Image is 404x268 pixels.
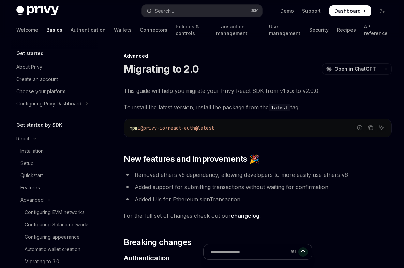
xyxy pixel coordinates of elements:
li: Added support for submitting transactions without waiting for confirmation [124,182,392,192]
div: About Privy [16,63,42,71]
a: Configuring EVM networks [11,206,98,218]
a: Dashboard [329,5,371,16]
a: About Privy [11,61,98,73]
span: For the full set of changes check out our . [124,211,392,221]
span: New features and improvements 🎉 [124,154,259,165]
a: Configuring appearance [11,231,98,243]
span: Open in ChatGPT [334,66,376,72]
li: Added UIs for Ethereum signTransaction [124,195,392,204]
h5: Get started [16,49,44,57]
a: User management [269,22,301,38]
div: Choose your platform [16,87,65,96]
a: Setup [11,157,98,169]
div: Search... [155,7,174,15]
span: Breaking changes [124,237,191,248]
button: Copy the contents from the code block [366,123,375,132]
a: Create an account [11,73,98,85]
div: Quickstart [20,171,43,180]
code: latest [269,104,290,111]
button: Ask AI [377,123,386,132]
button: Toggle React section [11,132,98,145]
a: Basics [46,22,62,38]
div: Migrating to 3.0 [25,257,59,266]
div: Automatic wallet creation [25,245,80,253]
a: Features [11,182,98,194]
button: Toggle dark mode [377,5,388,16]
a: Automatic wallet creation [11,243,98,255]
span: This guide will help you migrate your Privy React SDK from v1.x.x to v2.0.0. [124,86,392,96]
div: Setup [20,159,34,167]
a: Configuring Solana networks [11,218,98,231]
div: Advanced [20,196,44,204]
img: dark logo [16,6,59,16]
h1: Migrating to 2.0 [124,63,199,75]
div: Configuring Solana networks [25,221,90,229]
a: Policies & controls [176,22,208,38]
button: Toggle Configuring Privy Dashboard section [11,98,98,110]
li: Removed ethers v5 dependency, allowing developers to more easily use ethers v6 [124,170,392,180]
span: Dashboard [334,8,361,14]
span: i [138,125,140,131]
span: npm [130,125,138,131]
button: Open search [142,5,262,17]
span: To install the latest version, install the package from the tag: [124,102,392,112]
div: Configuring appearance [25,233,80,241]
a: Migrating to 3.0 [11,255,98,268]
a: API reference [364,22,388,38]
div: Create an account [16,75,58,83]
div: Configuring EVM networks [25,208,85,216]
a: Transaction management [216,22,261,38]
div: Installation [20,147,44,155]
a: Security [309,22,329,38]
button: Toggle Advanced section [11,194,98,206]
span: ⌘ K [251,8,258,14]
a: Welcome [16,22,38,38]
button: Open in ChatGPT [322,63,380,75]
a: Installation [11,145,98,157]
a: Quickstart [11,169,98,182]
div: Configuring Privy Dashboard [16,100,81,108]
div: React [16,135,29,143]
div: Features [20,184,40,192]
h5: Get started by SDK [16,121,62,129]
a: Support [302,8,321,14]
a: Choose your platform [11,85,98,98]
a: Recipes [337,22,356,38]
a: changelog [231,212,259,220]
input: Ask a question... [210,244,288,259]
span: @privy-io/react-auth@latest [140,125,214,131]
button: Report incorrect code [355,123,364,132]
button: Send message [298,247,308,257]
a: Connectors [140,22,167,38]
a: Wallets [114,22,132,38]
a: Authentication [71,22,106,38]
a: Demo [280,8,294,14]
div: Advanced [124,53,392,59]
